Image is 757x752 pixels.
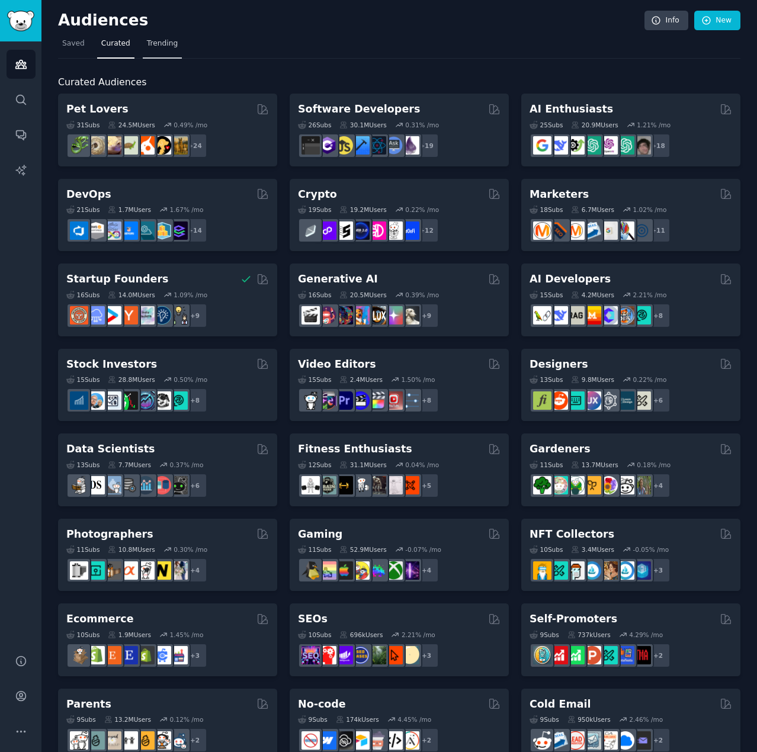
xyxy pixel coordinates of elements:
div: + 9 [182,303,207,328]
h2: Generative AI [298,272,378,287]
img: Emailmarketing [583,221,601,240]
img: datasets [153,476,171,494]
img: EtsySellers [120,646,138,664]
img: googleads [599,221,618,240]
img: macgaming [335,561,353,580]
h2: SEOs [298,612,328,626]
img: swingtrading [153,391,171,410]
img: PetAdvice [153,136,171,155]
img: vegetablegardening [533,476,551,494]
img: SingleParents [86,731,105,750]
img: web3 [351,221,370,240]
img: elixir [401,136,419,155]
img: iOSProgramming [351,136,370,155]
div: 0.04 % /mo [405,461,439,469]
img: Docker_DevOps [103,221,121,240]
img: NoCodeSaaS [335,731,353,750]
img: 0xPolygon [318,221,336,240]
div: 10 Sub s [66,631,100,639]
div: 9.8M Users [571,375,614,384]
img: OpenAIDev [599,136,618,155]
img: Etsy [103,646,121,664]
div: + 18 [646,133,671,158]
img: platformengineering [136,221,155,240]
img: parentsofmultiples [153,731,171,750]
img: learndesign [616,391,634,410]
img: dropship [70,646,88,664]
div: 9 Sub s [66,715,96,724]
img: selfpromotion [566,646,585,664]
img: WeddingPhotography [169,561,188,580]
h2: NFT Collectors [530,527,614,542]
img: defi_ [401,221,419,240]
img: GummySearch logo [7,11,34,31]
img: Rag [566,306,585,324]
div: 11 Sub s [298,545,331,554]
div: 15 Sub s [530,291,563,299]
img: software [301,136,320,155]
div: 0.22 % /mo [405,205,439,214]
img: SavageGarden [566,476,585,494]
div: + 19 [414,133,439,158]
div: 11 Sub s [66,545,100,554]
img: GYM [301,476,320,494]
img: The_SEO [401,646,419,664]
img: NFTMarketplace [550,561,568,580]
img: B2BSaaS [616,731,634,750]
h2: Pet Lovers [66,102,129,117]
img: betatests [616,646,634,664]
img: ballpython [86,136,105,155]
div: 0.31 % /mo [405,121,439,129]
h2: Photographers [66,527,153,542]
img: dividends [70,391,88,410]
h2: Designers [530,357,588,372]
img: ethstaker [335,221,353,240]
div: + 3 [646,558,671,583]
div: 9 Sub s [298,715,328,724]
img: Youtubevideo [384,391,403,410]
img: defiblockchain [368,221,386,240]
img: starryai [384,306,403,324]
img: ethfinance [301,221,320,240]
div: 16 Sub s [66,291,100,299]
img: turtle [120,136,138,155]
img: webflow [318,731,336,750]
img: workout [335,476,353,494]
div: 1.50 % /mo [402,375,435,384]
img: SaaS [86,306,105,324]
span: Saved [62,38,85,49]
img: postproduction [401,391,419,410]
img: ProductHunters [583,646,601,664]
img: Trading [120,391,138,410]
div: 0.49 % /mo [174,121,207,129]
img: GamerPals [351,561,370,580]
img: succulents [550,476,568,494]
img: OpenSeaNFT [583,561,601,580]
div: 0.22 % /mo [633,375,667,384]
div: 1.02 % /mo [633,205,667,214]
img: indiehackers [136,306,155,324]
h2: AI Developers [530,272,611,287]
img: aws_cdk [153,221,171,240]
img: DeepSeek [550,136,568,155]
img: shopify [86,646,105,664]
img: daddit [70,731,88,750]
img: personaltraining [401,476,419,494]
div: 7.7M Users [108,461,151,469]
img: LangChain [533,306,551,324]
img: NFTmarket [566,561,585,580]
img: GoogleSearchConsole [384,646,403,664]
h2: No-code [298,697,346,712]
div: 1.7M Users [108,205,151,214]
img: ecommercemarketing [153,646,171,664]
h2: Stock Investors [66,357,157,372]
div: + 3 [182,643,207,668]
img: SEO_cases [351,646,370,664]
a: New [694,11,740,31]
img: editors [318,391,336,410]
div: 1.09 % /mo [174,291,207,299]
img: PlatformEngineers [169,221,188,240]
a: Info [644,11,688,31]
div: 28.8M Users [108,375,155,384]
div: + 11 [646,218,671,243]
